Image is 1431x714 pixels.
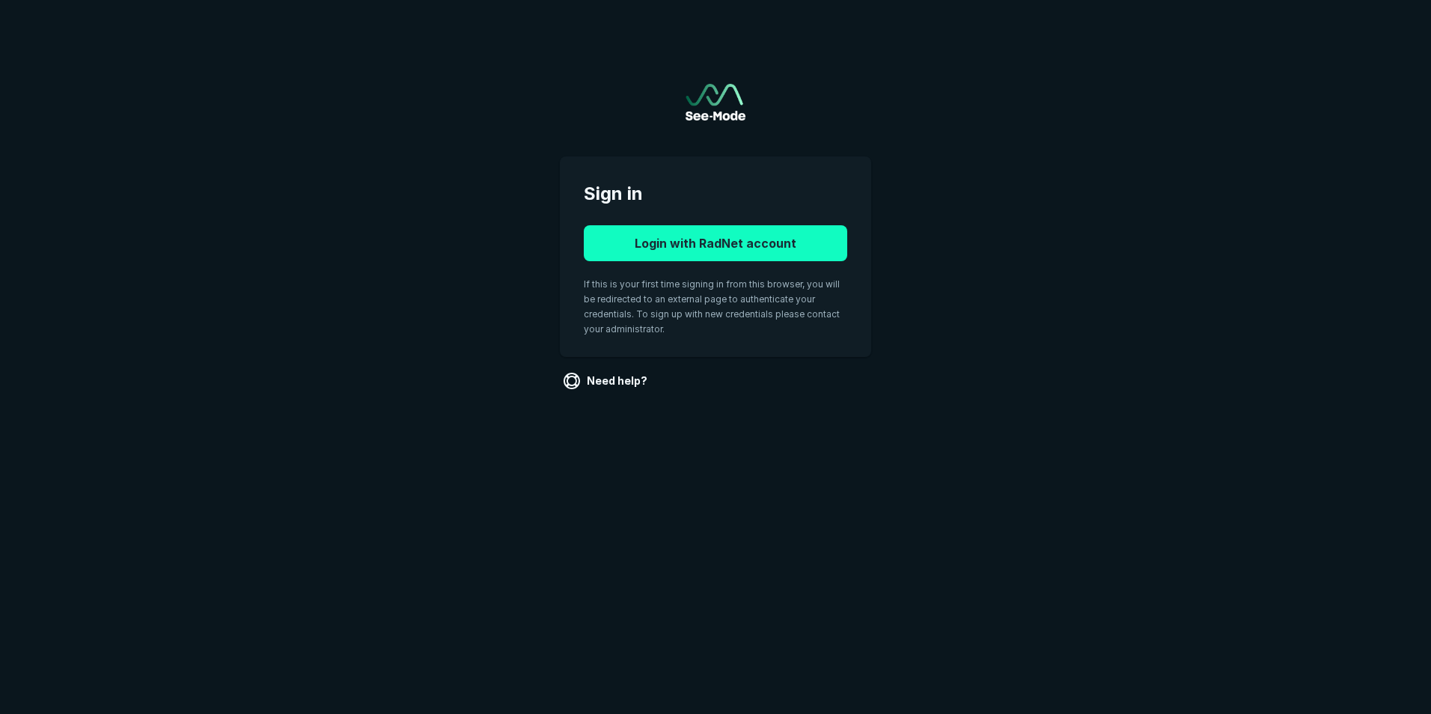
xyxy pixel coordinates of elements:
[584,278,840,335] span: If this is your first time signing in from this browser, you will be redirected to an external pa...
[584,180,847,207] span: Sign in
[584,225,847,261] button: Login with RadNet account
[686,84,745,120] img: See-Mode Logo
[560,369,653,393] a: Need help?
[686,84,745,120] a: Go to sign in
